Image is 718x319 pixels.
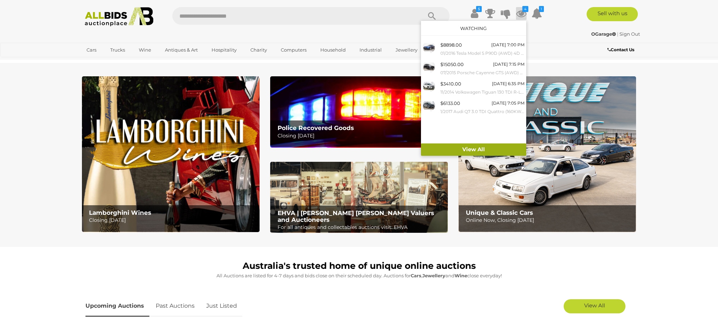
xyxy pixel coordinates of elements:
a: Upcoming Auctions [85,296,149,317]
a: Unique & Classic Cars Unique & Classic Cars Online Now, Closing [DATE] [458,76,636,232]
a: Police Recovered Goods Police Recovered Goods Closing [DATE] [270,76,448,147]
p: Online Now, Closing [DATE] [466,216,632,225]
b: EHVA | [PERSON_NAME] [PERSON_NAME] Valuers and Auctioneers [278,209,434,223]
span: $6133.00 [440,100,460,106]
a: Trucks [106,44,130,56]
a: $8898.00 [DATE] 7:00 PM 01/2016 Tesla Model S P90D (AWD) 4D Hatchback Deep Blue Metallic Dedicate... [421,39,526,59]
a: View All [564,299,625,313]
div: [DATE] 7:00 PM [491,41,524,49]
a: Watching [460,25,487,31]
img: EHVA | Evans Hastings Valuers and Auctioneers [270,162,448,233]
img: 55042-1a_ex.jpg [423,99,435,112]
b: Lamborghini Wines [89,209,151,216]
a: 1 [532,7,542,20]
a: Hospitality [207,44,241,56]
p: Closing [DATE] [89,216,255,225]
a: Just Listed [201,296,242,317]
small: 1/2017 Audi Q7 3.0 TDI Quattro (160KW AWD) 4M MY17 4d Wagon Ink Blue Pearl Turbo Diesel V6 3.0L -... [440,108,524,116]
span: $15050.00 [440,61,464,67]
i: 1 [539,6,544,12]
a: Past Auctions [150,296,200,317]
a: Antiques & Art [160,44,202,56]
span: View All [584,302,605,309]
img: 55010-1c_ex.jpg [423,60,435,73]
a: $ [469,7,480,20]
small: 07/2015 Porsche Cayenne GTS (AWD) Series 2 MY16 4D Wagon Jet Black Twin Turbo V6 3.6L [440,69,524,77]
a: $6133.00 [DATE] 7:05 PM 1/2017 Audi Q7 3.0 TDI Quattro (160KW AWD) 4M MY17 4d Wagon Ink Blue Pear... [421,98,526,117]
a: Cars [82,44,101,56]
a: View All [421,143,526,156]
button: Search [414,7,450,25]
small: 01/2016 Tesla Model S P90D (AWD) 4D Hatchback Deep Blue Metallic Dedicated Electric EV 376kw [440,49,524,57]
i: 4 [522,6,528,12]
div: [DATE] 7:15 PM [493,60,524,68]
b: Unique & Classic Cars [466,209,533,216]
img: 55004-1a_ex.jpg [423,41,435,53]
strong: OGarage [591,31,616,37]
a: EHVA | Evans Hastings Valuers and Auctioneers EHVA | [PERSON_NAME] [PERSON_NAME] Valuers and Auct... [270,162,448,233]
p: All Auctions are listed for 4-7 days and bids close on their scheduled day. Auctions for , and cl... [85,272,633,280]
img: Lamborghini Wines [82,76,260,232]
strong: Wine [455,273,467,278]
img: 55121-1a_ex.jpg [423,80,435,92]
a: 4 [516,7,527,20]
a: Household [316,44,350,56]
img: Police Recovered Goods [270,76,448,147]
a: Industrial [355,44,386,56]
b: Police Recovered Goods [278,124,354,131]
a: OGarage [591,31,617,37]
i: $ [476,6,482,12]
a: Computers [276,44,311,56]
div: [DATE] 6:35 PM [492,80,524,88]
img: Allbids.com.au [81,7,158,26]
a: [GEOGRAPHIC_DATA] [82,56,141,67]
small: 11/2014 Volkswagen Tiguan 130 TDI R-Line (4x4) 5NC MY15 4d Wagon Pure White Turbo Diesel 2.0L [440,88,524,96]
a: Jewellery [391,44,422,56]
span: $8898.00 [440,42,462,48]
a: Sell with us [587,7,638,21]
span: $3410.00 [440,81,461,87]
strong: Cars [411,273,421,278]
a: Charity [246,44,272,56]
a: Wine [134,44,156,56]
p: Closing [DATE] [278,131,444,140]
a: Lamborghini Wines Lamborghini Wines Closing [DATE] [82,76,260,232]
b: Contact Us [607,47,634,52]
p: For all antiques and collectables auctions visit: EHVA [278,223,444,232]
a: $15050.00 [DATE] 7:15 PM 07/2015 Porsche Cayenne GTS (AWD) Series 2 MY16 4D Wagon Jet Black Twin ... [421,59,526,78]
span: | [617,31,618,37]
div: [DATE] 7:05 PM [492,99,524,107]
a: $3410.00 [DATE] 6:35 PM 11/2014 Volkswagen Tiguan 130 TDI R-Line (4x4) 5NC MY15 4d Wagon Pure Whi... [421,78,526,98]
h1: Australia's trusted home of unique online auctions [85,261,633,271]
strong: Jewellery [422,273,445,278]
img: Unique & Classic Cars [458,76,636,232]
a: Sign Out [619,31,640,37]
a: Contact Us [607,46,636,54]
